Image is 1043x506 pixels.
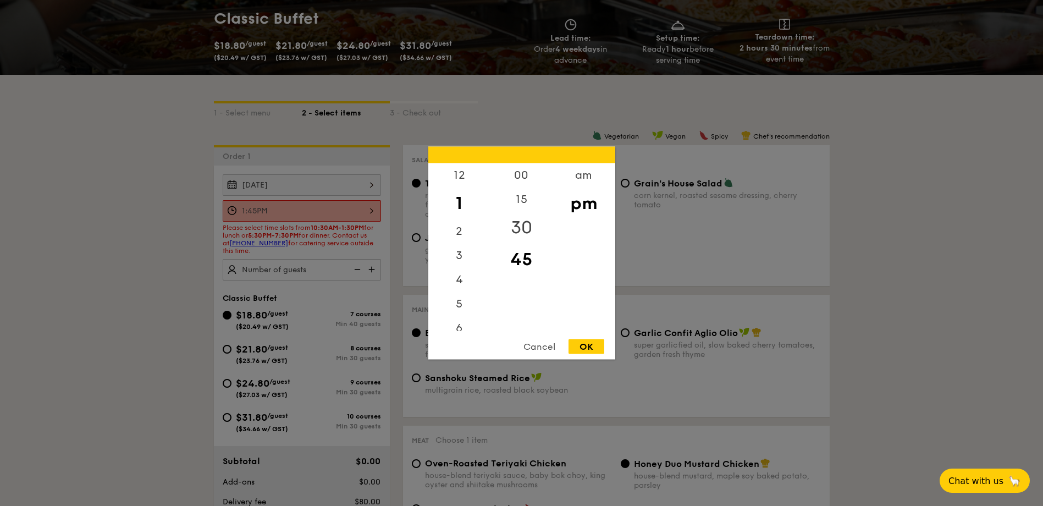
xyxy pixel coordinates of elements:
[428,188,490,219] div: 1
[553,163,615,188] div: am
[428,244,490,268] div: 3
[428,292,490,316] div: 5
[553,188,615,219] div: pm
[569,339,604,354] div: OK
[428,268,490,292] div: 4
[940,469,1030,493] button: Chat with us🦙
[512,339,566,354] div: Cancel
[428,316,490,340] div: 6
[490,188,553,212] div: 15
[428,219,490,244] div: 2
[490,244,553,276] div: 45
[948,476,1003,486] span: Chat with us
[1008,475,1021,487] span: 🦙
[490,163,553,188] div: 00
[490,212,553,244] div: 30
[428,163,490,188] div: 12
